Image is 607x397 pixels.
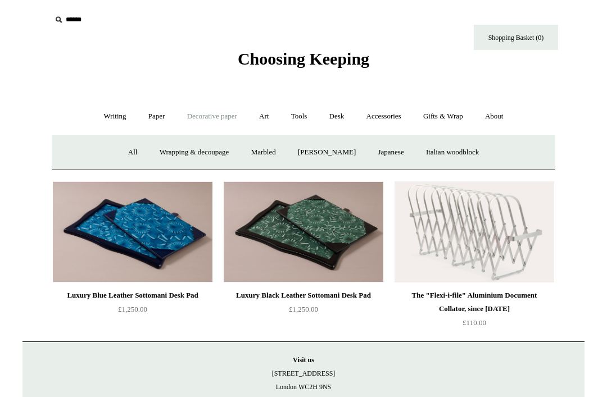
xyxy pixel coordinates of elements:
[474,25,558,50] a: Shopping Basket (0)
[238,58,369,66] a: Choosing Keeping
[281,102,318,131] a: Tools
[395,181,554,282] img: The "Flexi-i-file" Aluminium Document Collator, since 1941
[368,138,414,167] a: Japanese
[416,138,489,167] a: Italian woodblock
[150,138,239,167] a: Wrapping & decoupage
[413,102,473,131] a: Gifts & Wrap
[53,289,212,335] a: Luxury Blue Leather Sottomani Desk Pad £1,250.00
[224,289,383,335] a: Luxury Black Leather Sottomani Desk Pad £1,250.00
[395,289,554,335] a: The "Flexi-i-file" Aluminium Document Collator, since [DATE] £110.00
[319,102,355,131] a: Desk
[395,181,554,282] a: The "Flexi-i-file" Aluminium Document Collator, since 1941 The "Flexi-i-file" Aluminium Document ...
[238,49,369,68] span: Choosing Keeping
[224,181,383,282] img: Luxury Black Leather Sottomani Desk Pad
[227,289,380,302] div: Luxury Black Leather Sottomani Desk Pad
[289,305,318,313] span: £1,250.00
[475,102,514,131] a: About
[397,289,551,316] div: The "Flexi-i-file" Aluminium Document Collator, since [DATE]
[118,138,148,167] a: All
[288,138,366,167] a: [PERSON_NAME]
[224,181,383,282] a: Luxury Black Leather Sottomani Desk Pad Luxury Black Leather Sottomani Desk Pad
[356,102,411,131] a: Accessories
[293,356,314,364] strong: Visit us
[241,138,286,167] a: Marbled
[53,181,212,282] img: Luxury Blue Leather Sottomani Desk Pad
[53,181,212,282] a: Luxury Blue Leather Sottomani Desk Pad Luxury Blue Leather Sottomani Desk Pad
[463,318,486,327] span: £110.00
[177,102,247,131] a: Decorative paper
[249,102,279,131] a: Art
[56,289,210,302] div: Luxury Blue Leather Sottomani Desk Pad
[94,102,137,131] a: Writing
[118,305,147,313] span: £1,250.00
[138,102,175,131] a: Paper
